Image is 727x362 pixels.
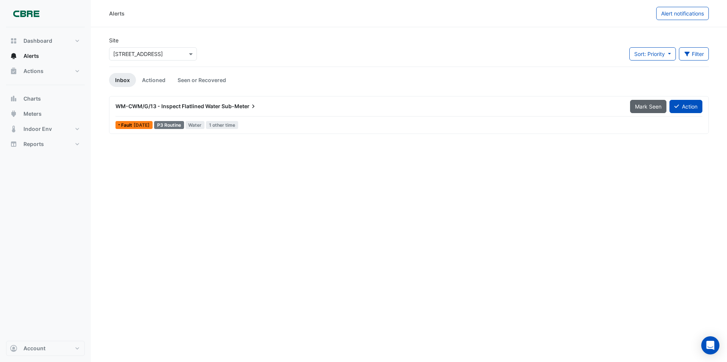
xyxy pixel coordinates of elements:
span: Indoor Env [23,125,52,133]
button: Actions [6,64,85,79]
div: Alerts [109,9,125,17]
span: Alerts [23,52,39,60]
button: Filter [679,47,709,61]
span: Meters [23,110,42,118]
span: Dashboard [23,37,52,45]
div: Open Intercom Messenger [701,336,719,354]
button: Charts [6,91,85,106]
button: Alert notifications [656,7,709,20]
span: Fault [121,123,134,127]
span: Tue 02-Sep-2025 21:02 AEST [134,122,150,128]
button: Alerts [6,48,85,64]
span: Sort: Priority [634,51,665,57]
app-icon: Indoor Env [10,125,17,133]
button: Mark Seen [630,100,666,113]
span: Alert notifications [661,10,704,17]
a: Seen or Recovered [172,73,232,87]
button: Action [669,100,702,113]
a: Actioned [136,73,172,87]
button: Indoor Env [6,121,85,137]
span: WM-CWM/G/13 - Inspect Flatlined Water [115,103,220,109]
app-icon: Charts [10,95,17,103]
span: Actions [23,67,44,75]
button: Dashboard [6,33,85,48]
app-icon: Meters [10,110,17,118]
span: Charts [23,95,41,103]
span: Sub-Meter [222,103,257,110]
img: Company Logo [9,6,43,21]
span: Reports [23,140,44,148]
button: Reports [6,137,85,152]
span: Water [186,121,205,129]
app-icon: Dashboard [10,37,17,45]
label: Site [109,36,119,44]
app-icon: Alerts [10,52,17,60]
span: Mark Seen [635,103,661,110]
div: P3 Routine [154,121,184,129]
button: Account [6,341,85,356]
span: 1 other time [206,121,238,129]
a: Inbox [109,73,136,87]
app-icon: Actions [10,67,17,75]
span: Account [23,345,45,352]
app-icon: Reports [10,140,17,148]
button: Sort: Priority [629,47,676,61]
button: Meters [6,106,85,121]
